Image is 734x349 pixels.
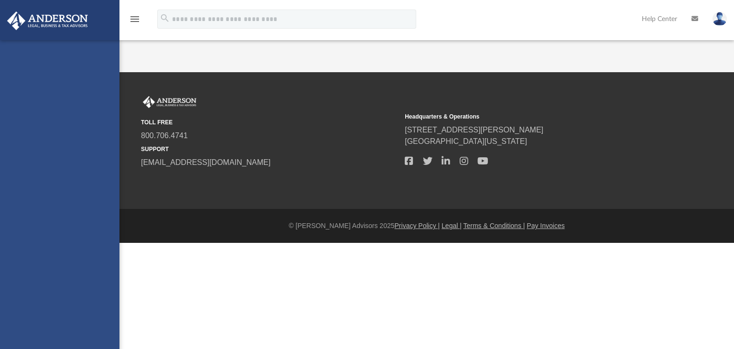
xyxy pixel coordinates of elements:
[141,145,398,153] small: SUPPORT
[405,137,527,145] a: [GEOGRAPHIC_DATA][US_STATE]
[141,158,270,166] a: [EMAIL_ADDRESS][DOMAIN_NAME]
[527,222,564,229] a: Pay Invoices
[129,18,140,25] a: menu
[160,13,170,23] i: search
[141,96,198,109] img: Anderson Advisors Platinum Portal
[4,11,91,30] img: Anderson Advisors Platinum Portal
[442,222,462,229] a: Legal |
[395,222,440,229] a: Privacy Policy |
[141,131,188,140] a: 800.706.4741
[141,118,398,127] small: TOLL FREE
[464,222,525,229] a: Terms & Conditions |
[119,221,734,231] div: © [PERSON_NAME] Advisors 2025
[405,126,543,134] a: [STREET_ADDRESS][PERSON_NAME]
[129,13,140,25] i: menu
[712,12,727,26] img: User Pic
[405,112,662,121] small: Headquarters & Operations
